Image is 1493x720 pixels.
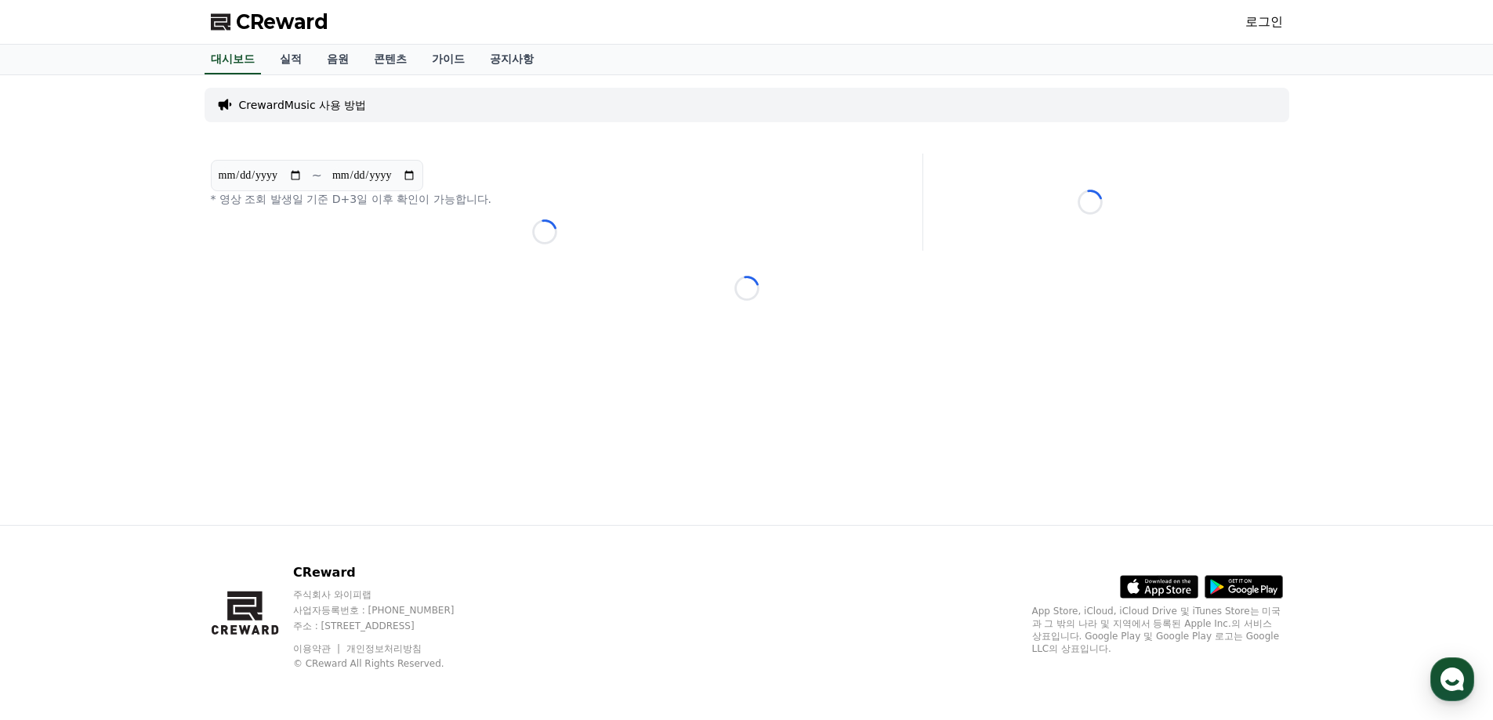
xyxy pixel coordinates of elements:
[477,45,546,74] a: 공지사항
[314,45,361,74] a: 음원
[293,563,484,582] p: CReward
[312,166,322,185] p: ~
[293,657,484,670] p: © CReward All Rights Reserved.
[1245,13,1283,31] a: 로그인
[293,604,484,617] p: 사업자등록번호 : [PHONE_NUMBER]
[211,191,879,207] p: * 영상 조회 발생일 기준 D+3일 이후 확인이 가능합니다.
[346,643,422,654] a: 개인정보처리방침
[239,97,367,113] a: CrewardMusic 사용 방법
[419,45,477,74] a: 가이드
[205,45,261,74] a: 대시보드
[236,9,328,34] span: CReward
[211,9,328,34] a: CReward
[1032,605,1283,655] p: App Store, iCloud, iCloud Drive 및 iTunes Store는 미국과 그 밖의 나라 및 지역에서 등록된 Apple Inc.의 서비스 상표입니다. Goo...
[361,45,419,74] a: 콘텐츠
[293,643,342,654] a: 이용약관
[293,620,484,632] p: 주소 : [STREET_ADDRESS]
[293,588,484,601] p: 주식회사 와이피랩
[267,45,314,74] a: 실적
